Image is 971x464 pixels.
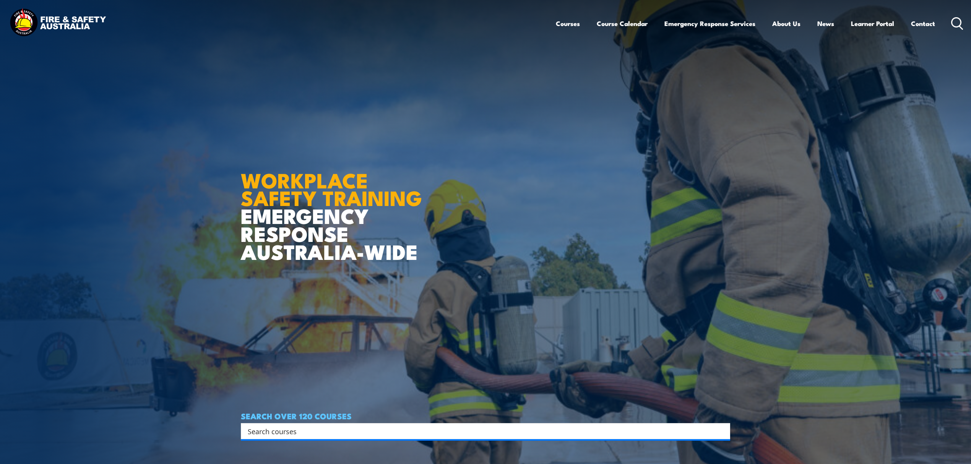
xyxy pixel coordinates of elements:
a: Course Calendar [597,13,648,34]
strong: WORKPLACE SAFETY TRAINING [241,164,422,213]
a: Courses [556,13,580,34]
h4: SEARCH OVER 120 COURSES [241,412,730,420]
a: News [817,13,834,34]
form: Search form [249,426,715,436]
button: Search magnifier button [717,426,727,436]
a: About Us [772,13,801,34]
input: Search input [248,425,713,437]
h1: EMERGENCY RESPONSE AUSTRALIA-WIDE [241,152,428,260]
a: Learner Portal [851,13,894,34]
a: Contact [911,13,935,34]
a: Emergency Response Services [664,13,755,34]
